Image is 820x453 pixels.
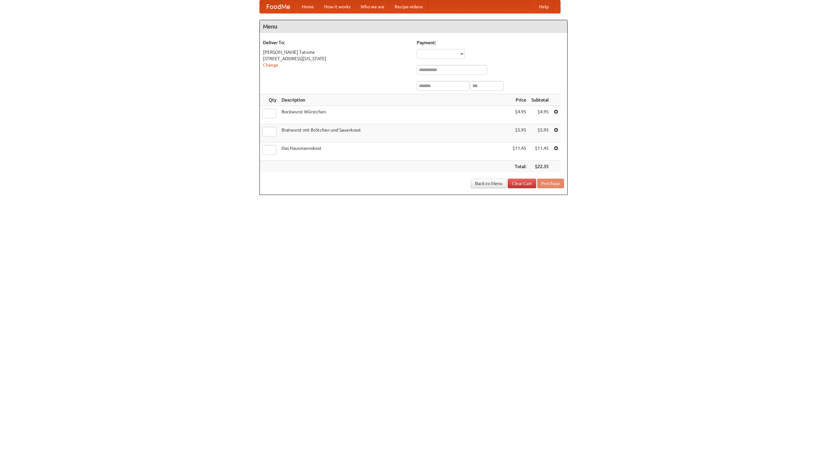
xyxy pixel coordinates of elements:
[537,179,564,188] button: Purchase
[260,0,297,13] a: FoodMe
[508,179,536,188] a: Clear Cart
[389,0,428,13] a: Recipe videos
[279,124,510,142] td: Bratwurst mit Brötchen und Sauerkraut
[529,124,551,142] td: $5.95
[510,106,529,124] td: $4.95
[534,0,554,13] a: Help
[417,39,564,46] h5: Payment:
[279,94,510,106] th: Description
[471,179,507,188] a: Back to Menu
[279,106,510,124] td: Bockwurst Würstchen
[510,124,529,142] td: $5.95
[510,161,529,173] th: Total:
[510,142,529,161] td: $11.45
[260,20,567,33] h4: Menu
[319,0,356,13] a: How it works
[297,0,319,13] a: Home
[263,55,410,62] div: [STREET_ADDRESS][US_STATE]
[529,161,551,173] th: $22.35
[529,142,551,161] td: $11.45
[510,94,529,106] th: Price
[260,94,279,106] th: Qty
[529,106,551,124] td: $4.95
[263,39,410,46] h5: Deliver To:
[279,142,510,161] td: Das Hausmannskost
[263,49,410,55] div: [PERSON_NAME] Tatume
[356,0,389,13] a: Who we are
[263,62,278,68] a: Change
[529,94,551,106] th: Subtotal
